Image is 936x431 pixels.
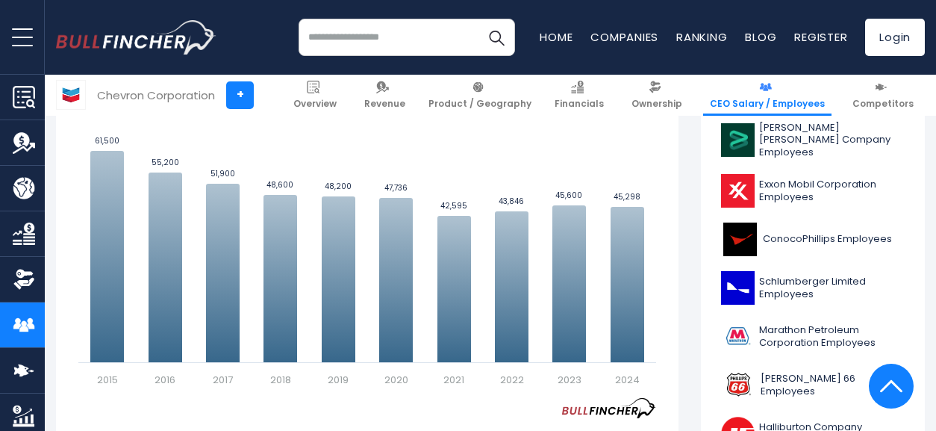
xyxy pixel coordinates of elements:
[499,196,524,207] text: 43,846
[422,75,538,116] a: Product / Geography
[721,320,755,353] img: MPC logo
[152,157,179,168] text: 55,200
[712,170,914,211] a: Exxon Mobil Corporation Employees
[213,373,233,387] text: 2017
[846,75,920,116] a: Competitors
[364,98,405,110] span: Revenue
[721,271,755,305] img: SLB logo
[794,29,847,45] a: Register
[266,179,293,190] text: 48,600
[712,267,914,308] a: Schlumberger Limited Employees
[478,19,515,56] button: Search
[865,19,925,56] a: Login
[57,81,85,109] img: CVX logo
[13,268,35,291] img: Ownership
[759,324,905,350] span: Marathon Petroleum Corporation Employees
[745,29,776,45] a: Blog
[56,20,216,55] img: bullfincher logo
[440,200,467,211] text: 42,595
[710,98,825,110] span: CEO Salary / Employees
[78,51,656,387] svg: Chevron Corporation's Employees Trend
[210,168,235,179] text: 51,900
[721,123,755,157] img: BKR logo
[721,223,758,256] img: COP logo
[615,373,640,387] text: 2024
[759,122,905,160] span: [PERSON_NAME] [PERSON_NAME] Company Employees
[548,75,611,116] a: Financials
[852,98,914,110] span: Competitors
[555,98,604,110] span: Financials
[325,181,352,192] text: 48,200
[428,98,531,110] span: Product / Geography
[226,81,254,109] a: +
[97,87,215,104] div: Chevron Corporation
[95,135,119,146] text: 61,500
[721,174,755,208] img: XOM logo
[763,233,892,246] span: ConocoPhillips Employees
[540,29,572,45] a: Home
[328,373,349,387] text: 2019
[155,373,175,387] text: 2016
[384,373,408,387] text: 2020
[712,365,914,406] a: [PERSON_NAME] 66 Employees
[712,316,914,357] a: Marathon Petroleum Corporation Employees
[443,373,464,387] text: 2021
[97,373,118,387] text: 2015
[270,373,291,387] text: 2018
[558,373,581,387] text: 2023
[384,182,408,193] text: 47,736
[358,75,412,116] a: Revenue
[759,179,905,204] span: Exxon Mobil Corporation Employees
[703,75,832,116] a: CEO Salary / Employees
[500,373,524,387] text: 2022
[293,98,337,110] span: Overview
[631,98,682,110] span: Ownership
[712,219,914,260] a: ConocoPhillips Employees
[759,276,905,301] span: Schlumberger Limited Employees
[761,373,905,398] span: [PERSON_NAME] 66 Employees
[56,20,216,55] a: Go to homepage
[590,29,658,45] a: Companies
[712,118,914,164] a: [PERSON_NAME] [PERSON_NAME] Company Employees
[287,75,343,116] a: Overview
[721,368,756,402] img: PSX logo
[676,29,727,45] a: Ranking
[614,191,640,202] text: 45,298
[625,75,689,116] a: Ownership
[555,190,582,201] text: 45,600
